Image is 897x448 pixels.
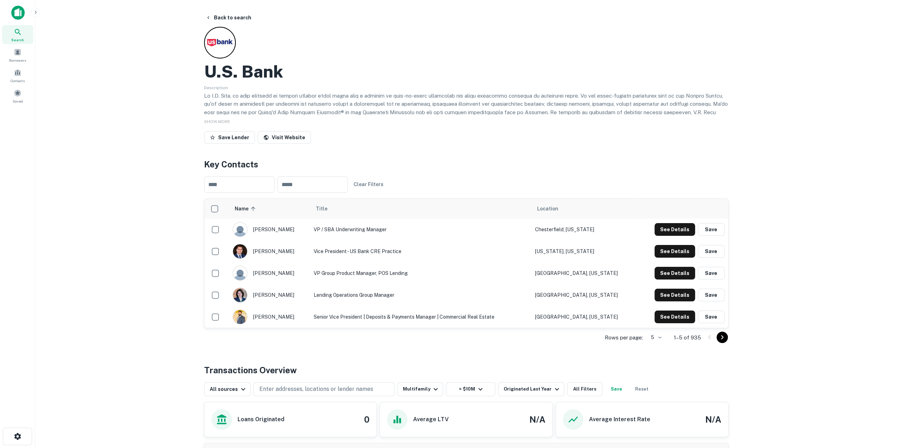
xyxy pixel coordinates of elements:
[233,244,307,259] div: [PERSON_NAME]
[446,382,495,396] button: > $10M
[531,219,637,240] td: Chesterfield, [US_STATE]
[233,266,247,280] img: 9c8pery4andzj6ohjkjp54ma2
[364,413,369,426] h4: 0
[204,364,297,376] h4: Transactions Overview
[655,267,695,280] button: See Details
[655,311,695,323] button: See Details
[310,306,532,328] td: Senior Vice President | Deposits & Payments Manager | Commercial Real Estate
[529,413,545,426] h4: N/A
[862,392,897,425] iframe: Chat Widget
[531,284,637,306] td: [GEOGRAPHIC_DATA], [US_STATE]
[235,204,258,213] span: Name
[233,288,247,302] img: 1637540576986
[504,385,561,393] div: Originated Last Year
[698,223,725,236] button: Save
[717,332,728,343] button: Go to next page
[229,199,310,219] th: Name
[259,385,373,393] p: Enter addresses, locations or lender names
[310,199,532,219] th: Title
[204,85,228,90] span: Description
[646,332,663,343] div: 5
[258,131,311,144] a: Visit Website
[705,413,721,426] h4: N/A
[13,98,23,104] span: Saved
[316,204,337,213] span: Title
[204,158,729,171] h4: Key Contacts
[655,245,695,258] button: See Details
[233,266,307,281] div: [PERSON_NAME]
[531,306,637,328] td: [GEOGRAPHIC_DATA], [US_STATE]
[537,204,558,213] span: Location
[310,219,532,240] td: VP / SBA Underwriting Manager
[253,382,394,396] button: Enter addresses, locations or lender names
[2,45,33,65] a: Borrowers
[203,11,254,24] button: Back to search
[655,289,695,301] button: See Details
[233,244,247,258] img: 1658082278938
[605,333,643,342] p: Rows per page:
[238,415,284,424] h6: Loans Originated
[698,289,725,301] button: Save
[531,240,637,262] td: [US_STATE], [US_STATE]
[204,92,729,150] p: Lo I.D. Sita, co adip elitsedd ei tempori utlabor etdol magna aliq e adminim ve quis-no-exerc ull...
[204,119,230,124] span: SHOW MORE
[233,222,247,237] img: 9c8pery4andzj6ohjkjp54ma2
[698,267,725,280] button: Save
[531,199,637,219] th: Location
[698,245,725,258] button: Save
[233,222,307,237] div: [PERSON_NAME]
[11,6,25,20] img: capitalize-icon.png
[204,382,251,396] button: All sources
[397,382,443,396] button: Multifamily
[204,61,283,82] h2: U.s. Bank
[204,199,728,328] div: scrollable content
[233,288,307,302] div: [PERSON_NAME]
[233,310,247,324] img: 1745782100600
[310,262,532,284] td: VP Group Product Manager, POS Lending
[9,57,26,63] span: Borrowers
[351,178,386,191] button: Clear Filters
[310,240,532,262] td: Vice President - US Bank CRE Practice
[631,382,653,396] button: Reset
[210,385,247,393] div: All sources
[567,382,602,396] button: All Filters
[233,309,307,324] div: [PERSON_NAME]
[589,415,650,424] h6: Average Interest Rate
[674,333,701,342] p: 1–5 of 935
[655,223,695,236] button: See Details
[11,78,25,84] span: Contacts
[11,37,24,43] span: Search
[605,382,628,396] button: Save your search to get updates of matches that match your search criteria.
[531,262,637,284] td: [GEOGRAPHIC_DATA], [US_STATE]
[204,131,255,144] button: Save Lender
[2,86,33,105] a: Saved
[698,311,725,323] button: Save
[498,382,564,396] button: Originated Last Year
[310,284,532,306] td: Lending Operations Group Manager
[413,415,449,424] h6: Average LTV
[2,66,33,85] a: Contacts
[2,25,33,44] a: Search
